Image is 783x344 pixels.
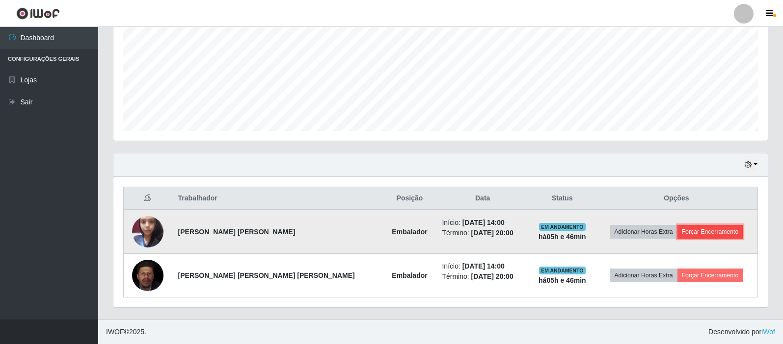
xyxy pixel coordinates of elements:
button: Forçar Encerramento [677,225,743,239]
th: Data [436,187,529,210]
img: 1756684845551.jpeg [132,256,163,295]
img: 1737943113754.jpeg [132,211,163,252]
span: © 2025 . [106,327,146,337]
strong: Embalador [392,228,427,236]
th: Trabalhador [172,187,383,210]
span: IWOF [106,328,124,336]
th: Posição [383,187,436,210]
li: Término: [442,228,523,238]
a: iWof [761,328,775,336]
strong: há 05 h e 46 min [539,276,586,284]
th: Opções [595,187,758,210]
time: [DATE] 20:00 [471,229,513,237]
li: Início: [442,218,523,228]
li: Término: [442,271,523,282]
strong: [PERSON_NAME] [PERSON_NAME] [PERSON_NAME] [178,271,355,279]
strong: [PERSON_NAME] [PERSON_NAME] [178,228,296,236]
time: [DATE] 14:00 [462,219,505,226]
span: Desenvolvido por [708,327,775,337]
li: Início: [442,261,523,271]
button: Adicionar Horas Extra [610,269,677,282]
img: CoreUI Logo [16,7,60,20]
span: EM ANDAMENTO [539,267,586,274]
span: EM ANDAMENTO [539,223,586,231]
strong: há 05 h e 46 min [539,233,586,241]
time: [DATE] 14:00 [462,262,505,270]
button: Adicionar Horas Extra [610,225,677,239]
th: Status [529,187,595,210]
strong: Embalador [392,271,427,279]
button: Forçar Encerramento [677,269,743,282]
time: [DATE] 20:00 [471,272,513,280]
